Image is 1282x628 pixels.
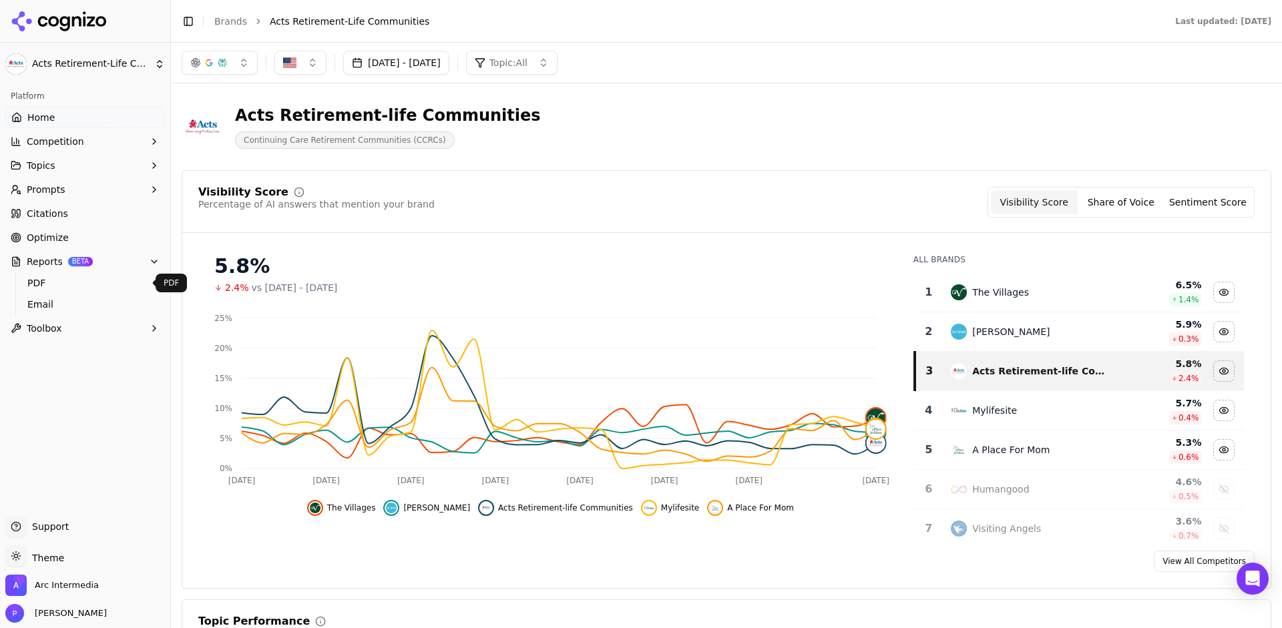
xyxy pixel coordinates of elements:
[1237,563,1269,595] div: Open Intercom Messenger
[214,374,232,383] tspan: 15%
[214,15,1148,28] nav: breadcrumb
[5,85,165,107] div: Platform
[27,183,65,196] span: Prompts
[214,314,232,323] tspan: 25%
[220,464,232,473] tspan: 0%
[283,56,296,69] img: United States
[5,604,24,623] img: Patrick
[1179,452,1199,462] span: 0.6 %
[867,408,885,427] img: the villages
[498,503,633,513] span: Acts Retirement-life Communities
[1179,334,1199,344] span: 0.3 %
[5,53,27,75] img: Acts Retirement-Life Communities
[915,470,1244,509] tr: 6humangoodHumangood4.6%0.5%Show humangood data
[862,476,889,485] tspan: [DATE]
[913,254,1244,265] div: All Brands
[920,402,938,418] div: 4
[228,476,256,485] tspan: [DATE]
[27,207,68,220] span: Citations
[214,16,247,27] a: Brands
[972,325,1050,338] div: [PERSON_NAME]
[1116,475,1201,489] div: 4.6 %
[5,155,165,176] button: Topics
[5,318,165,339] button: Toolbox
[214,404,232,413] tspan: 10%
[1213,360,1235,382] button: Hide acts retirement-life communities data
[920,442,938,458] div: 5
[1116,357,1201,370] div: 5.8 %
[915,509,1244,549] tr: 7visiting angelsVisiting Angels3.6%0.7%Show visiting angels data
[27,520,69,533] span: Support
[972,364,1105,378] div: Acts Retirement-life Communities
[1175,16,1271,27] div: Last updated: [DATE]
[566,476,594,485] tspan: [DATE]
[915,312,1244,352] tr: 2del webb[PERSON_NAME]5.9%0.3%Hide del webb data
[29,607,107,619] span: [PERSON_NAME]
[991,190,1078,214] button: Visibility Score
[383,500,470,516] button: Hide del webb data
[1116,278,1201,292] div: 6.5 %
[5,179,165,200] button: Prompts
[951,324,967,340] img: del webb
[710,503,720,513] img: a place for mom
[27,553,64,563] span: Theme
[1154,551,1255,572] a: View All Competitors
[198,198,435,211] div: Percentage of AI answers that mention your brand
[270,15,429,28] span: Acts Retirement-Life Communities
[951,402,967,418] img: mylifesite
[1179,373,1199,384] span: 2.4 %
[310,503,320,513] img: the villages
[644,503,654,513] img: mylifesite
[915,273,1244,312] tr: 1the villagesThe Villages6.5%1.4%Hide the villages data
[1213,518,1235,539] button: Show visiting angels data
[1179,412,1199,423] span: 0.4 %
[225,281,249,294] span: 2.4%
[214,254,887,278] div: 5.8%
[727,503,794,513] span: A Place For Mom
[951,481,967,497] img: humangood
[735,476,763,485] tspan: [DATE]
[307,500,376,516] button: Hide the villages data
[921,363,938,379] div: 3
[920,521,938,537] div: 7
[867,420,885,438] img: a place for mom
[1213,282,1235,303] button: Hide the villages data
[27,255,63,268] span: Reports
[5,251,165,272] button: ReportsBETA
[1078,190,1164,214] button: Share of Voice
[915,391,1244,430] tr: 4mylifesiteMylifesite5.7%0.4%Hide mylifesite data
[951,442,967,458] img: a place for mom
[915,430,1244,470] tr: 5a place for momA Place For Mom5.3%0.6%Hide a place for mom data
[972,286,1029,299] div: The Villages
[182,105,224,148] img: Acts Retirement-Life Communities
[972,483,1029,496] div: Humangood
[5,575,27,596] img: Arc Intermedia
[27,159,55,172] span: Topics
[32,58,149,70] span: Acts Retirement-Life Communities
[27,135,84,148] span: Competition
[1116,515,1201,528] div: 3.6 %
[707,500,794,516] button: Hide a place for mom data
[972,443,1050,456] div: A Place For Mom
[478,500,633,516] button: Hide acts retirement-life communities data
[1213,439,1235,460] button: Hide a place for mom data
[198,187,288,198] div: Visibility Score
[220,434,232,443] tspan: 5%
[68,257,93,266] span: BETA
[5,604,107,623] button: Open user button
[27,298,144,311] span: Email
[22,295,149,314] a: Email
[386,503,397,513] img: del webb
[951,363,967,379] img: acts retirement-life communities
[920,284,938,300] div: 1
[22,274,149,292] a: PDF
[915,352,1244,391] tr: 3acts retirement-life communitiesActs Retirement-life Communities5.8%2.4%Hide acts retirement-lif...
[661,503,699,513] span: Mylifesite
[1116,396,1201,410] div: 5.7 %
[5,107,165,128] a: Home
[489,56,527,69] span: Topic: All
[235,105,541,126] div: Acts Retirement-life Communities
[651,476,678,485] tspan: [DATE]
[1213,479,1235,500] button: Show humangood data
[972,522,1041,535] div: Visiting Angels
